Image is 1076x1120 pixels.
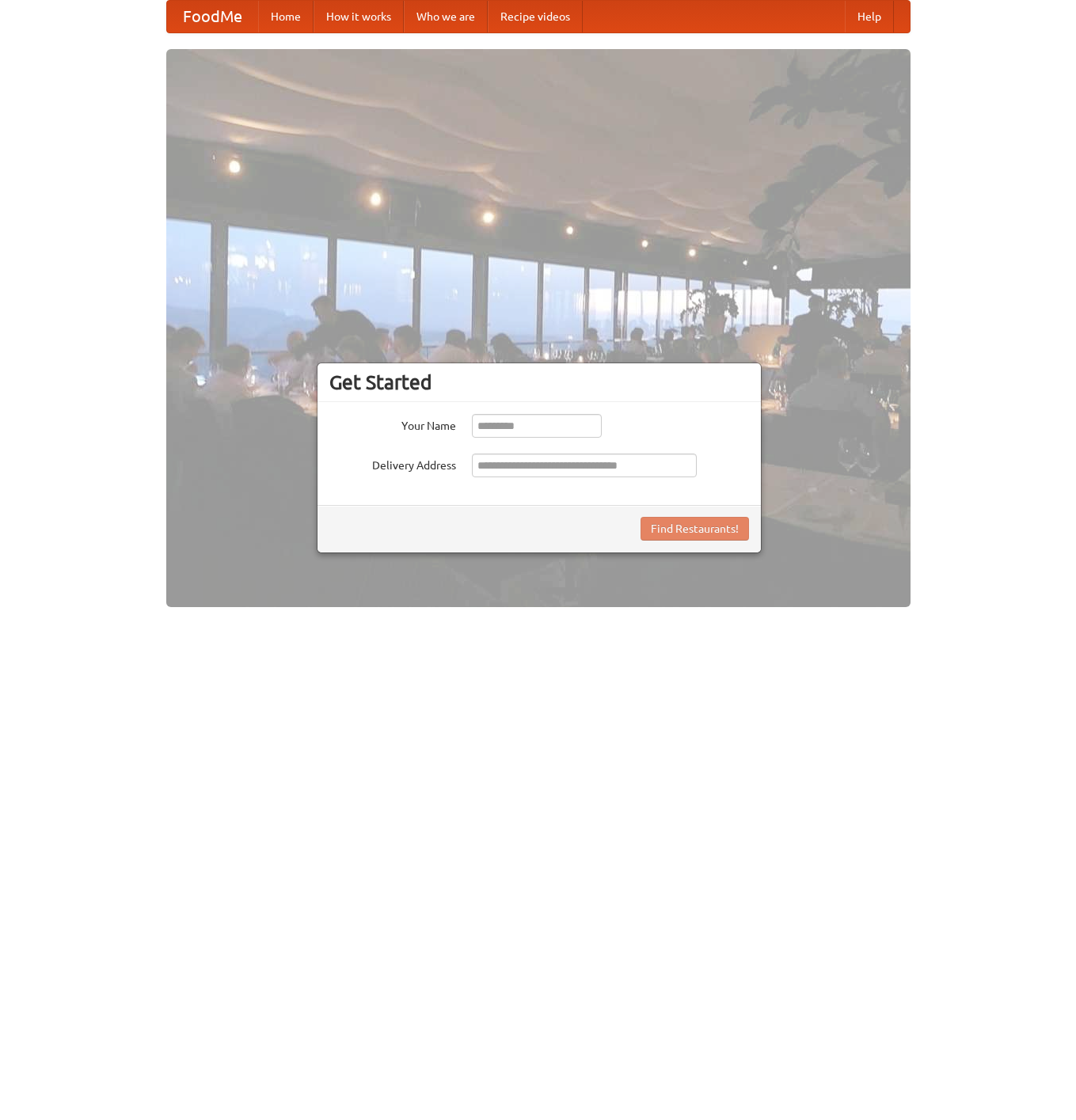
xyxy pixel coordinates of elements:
[329,370,749,394] h3: Get Started
[329,454,456,473] label: Delivery Address
[258,1,314,32] a: Home
[167,1,258,32] a: FoodMe
[845,1,894,32] a: Help
[314,1,404,32] a: How it works
[329,414,456,434] label: Your Name
[488,1,583,32] a: Recipe videos
[404,1,488,32] a: Who we are
[641,517,749,541] button: Find Restaurants!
